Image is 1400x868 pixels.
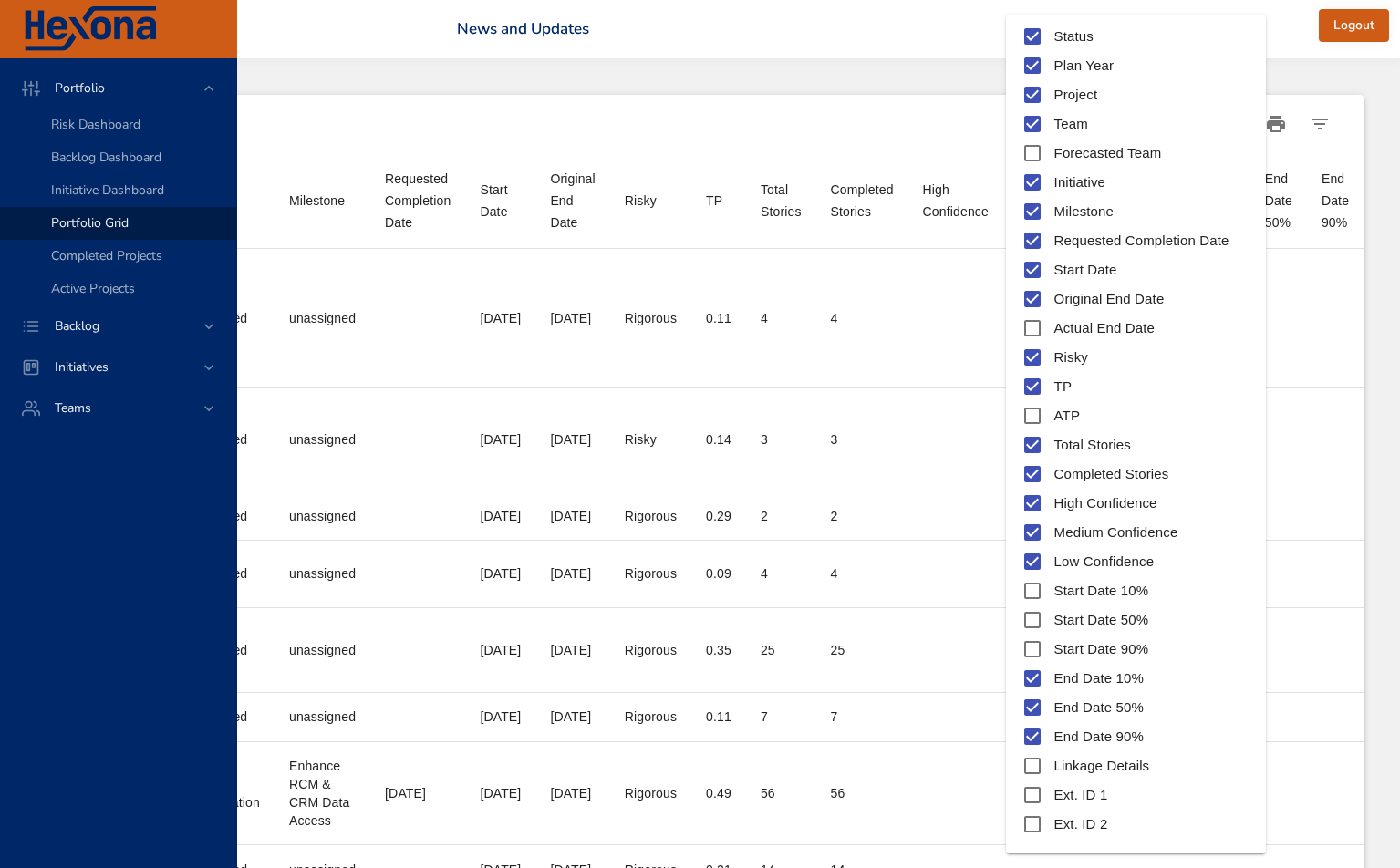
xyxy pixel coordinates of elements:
span: Linkage Details [1054,756,1150,777]
span: End Date 10% [1054,668,1144,689]
span: Status [1054,26,1094,47]
span: Milestone [1054,201,1114,222]
span: Start Date 50% [1054,610,1149,631]
span: Start Date 90% [1054,639,1149,660]
span: Risky [1054,347,1088,368]
span: High Confidence [1054,493,1157,514]
span: ATP [1054,406,1080,427]
span: Medium Confidence [1054,522,1178,543]
span: Forecasted Team [1054,143,1162,164]
span: Initiative [1054,172,1105,193]
span: Total Stories [1054,435,1131,456]
span: Actual End Date [1054,318,1156,339]
span: Ext. ID 1 [1054,785,1108,806]
span: Low Confidence [1054,552,1155,573]
span: Start Date 10% [1054,581,1149,602]
span: Project [1054,85,1098,106]
span: End Date 50% [1054,697,1144,718]
span: Ext. ID 2 [1054,814,1108,835]
span: Start Date [1054,260,1117,281]
span: End Date 90% [1054,727,1144,748]
span: Plan Year [1054,56,1115,77]
span: Original End Date [1054,289,1165,310]
span: TP [1054,377,1072,398]
span: Completed Stories [1054,464,1169,485]
span: Team [1054,114,1088,135]
span: Requested Completion Date [1054,231,1229,252]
